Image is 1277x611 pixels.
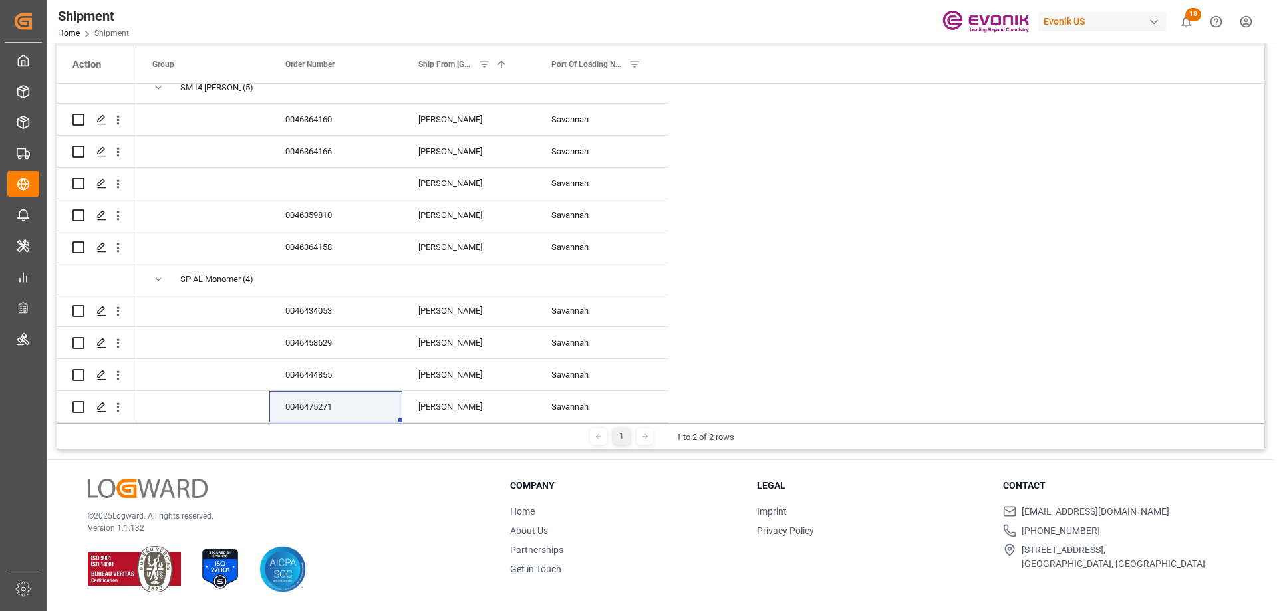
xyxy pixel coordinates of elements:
a: Partnerships [510,545,563,555]
span: [STREET_ADDRESS], [GEOGRAPHIC_DATA], [GEOGRAPHIC_DATA] [1022,543,1205,571]
div: Savannah [535,327,668,358]
div: Savannah [535,104,668,135]
div: Press SPACE to select this row. [136,199,668,231]
div: Press SPACE to select this row. [57,391,136,423]
div: [PERSON_NAME] [402,359,535,390]
a: Home [58,29,80,38]
a: Privacy Policy [757,525,814,536]
a: About Us [510,525,548,536]
div: Press SPACE to select this row. [57,327,136,359]
p: © 2025 Logward. All rights reserved. [88,510,477,522]
div: Savannah [535,391,668,422]
div: Press SPACE to select this row. [136,72,668,104]
img: ISO 27001 Certification [197,546,243,592]
a: Imprint [757,506,787,517]
img: ISO 9001 & ISO 14001 Certification [88,546,181,592]
div: Press SPACE to select this row. [57,359,136,391]
span: [EMAIL_ADDRESS][DOMAIN_NAME] [1022,505,1169,519]
div: SM I4 [PERSON_NAME] [180,72,241,103]
div: Savannah [535,168,668,199]
span: Port Of Loading Name [551,60,623,69]
a: Home [510,506,535,517]
div: SP AL Monomers [180,264,241,295]
div: Press SPACE to select this row. [57,263,136,295]
div: Press SPACE to select this row. [136,295,668,327]
div: Press SPACE to select this row. [57,168,136,199]
div: Press SPACE to select this row. [57,72,136,104]
div: Press SPACE to select this row. [57,231,136,263]
button: Evonik US [1038,9,1171,34]
div: Press SPACE to select this row. [57,199,136,231]
img: AICPA SOC [259,546,306,592]
img: Logward Logo [88,479,208,498]
h3: Contact [1003,479,1233,493]
div: Savannah [535,295,668,326]
div: [PERSON_NAME] [402,327,535,358]
img: Evonik-brand-mark-Deep-Purple-RGB.jpeg_1700498283.jpeg [942,10,1029,33]
div: Shipment [58,6,129,26]
div: Savannah [535,359,668,390]
div: Press SPACE to select this row. [136,263,668,295]
div: 0046434053 [269,295,402,326]
div: [PERSON_NAME] [402,104,535,135]
div: 0046364160 [269,104,402,135]
span: Ship From [GEOGRAPHIC_DATA] [418,60,473,69]
div: 1 [613,428,630,445]
div: Press SPACE to select this row. [136,231,668,263]
span: [PHONE_NUMBER] [1022,524,1100,538]
button: Help Center [1201,7,1231,37]
div: [PERSON_NAME] [402,231,535,263]
div: Press SPACE to select this row. [136,359,668,391]
div: Press SPACE to select this row. [136,104,668,136]
div: 0046475271 [269,391,402,422]
span: (5) [243,72,253,103]
a: Get in Touch [510,564,561,574]
span: (4) [243,264,253,295]
div: Savannah [535,199,668,231]
div: 0046364158 [269,231,402,263]
div: Press SPACE to select this row. [57,104,136,136]
span: 18 [1185,8,1201,21]
span: Order Number [285,60,335,69]
div: [PERSON_NAME] [402,136,535,167]
div: 1 to 2 of 2 rows [676,431,734,444]
div: 0046364166 [269,136,402,167]
h3: Company [510,479,740,493]
p: Version 1.1.132 [88,522,477,534]
div: Press SPACE to select this row. [136,168,668,199]
div: Press SPACE to select this row. [57,136,136,168]
div: [PERSON_NAME] [402,199,535,231]
div: Savannah [535,136,668,167]
div: Savannah [535,231,668,263]
div: 0046359810 [269,199,402,231]
div: 0046444855 [269,359,402,390]
div: Evonik US [1038,12,1166,31]
div: Press SPACE to select this row. [136,391,668,423]
div: Press SPACE to select this row. [57,295,136,327]
span: Group [152,60,174,69]
div: [PERSON_NAME] [402,295,535,326]
div: Press SPACE to select this row. [136,327,668,359]
div: Action [72,59,101,70]
div: [PERSON_NAME] [402,391,535,422]
div: [PERSON_NAME] [402,168,535,199]
h3: Legal [757,479,987,493]
button: show 18 new notifications [1171,7,1201,37]
div: 0046458629 [269,327,402,358]
div: Press SPACE to select this row. [136,136,668,168]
